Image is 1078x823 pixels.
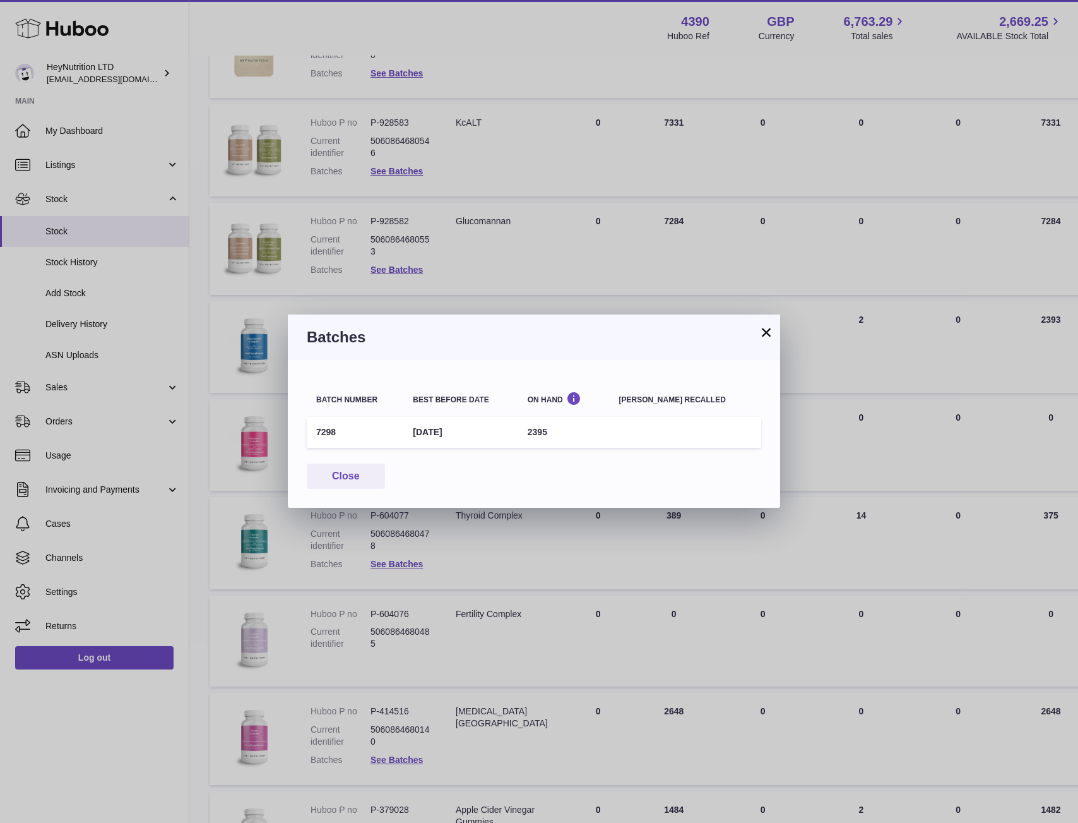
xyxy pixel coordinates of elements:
div: Batch number [316,396,394,404]
div: On Hand [528,392,600,404]
td: [DATE] [403,417,518,448]
td: 2395 [518,417,610,448]
div: Best before date [413,396,508,404]
div: [PERSON_NAME] recalled [619,396,752,404]
h3: Batches [307,327,761,347]
td: 7298 [307,417,403,448]
button: × [759,325,774,340]
button: Close [307,464,385,490]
